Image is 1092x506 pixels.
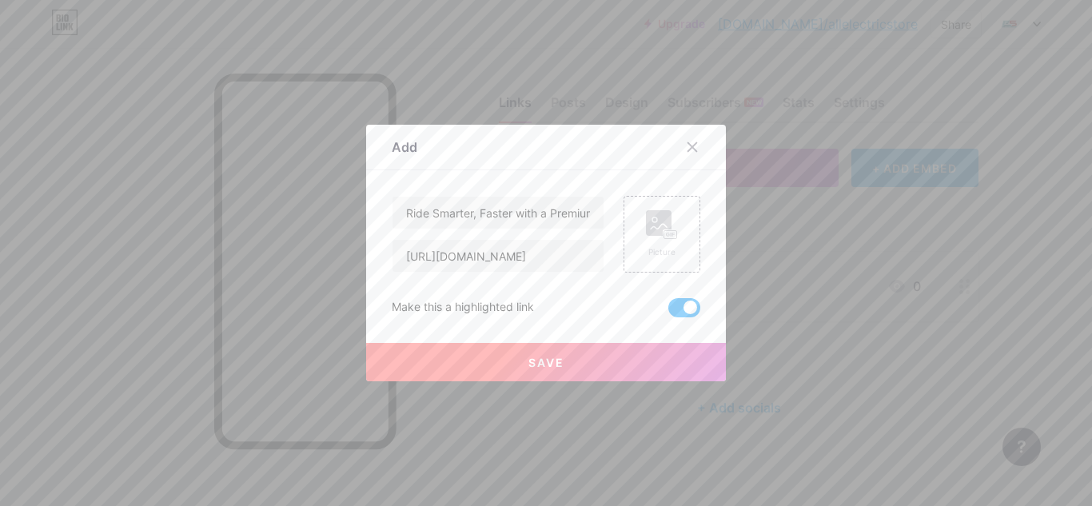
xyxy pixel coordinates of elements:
div: Make this a highlighted link [392,298,534,317]
input: URL [393,240,604,272]
div: Picture [646,246,678,258]
button: Save [366,343,726,381]
div: Add [392,137,417,157]
input: Title [393,197,604,229]
span: Save [528,356,564,369]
